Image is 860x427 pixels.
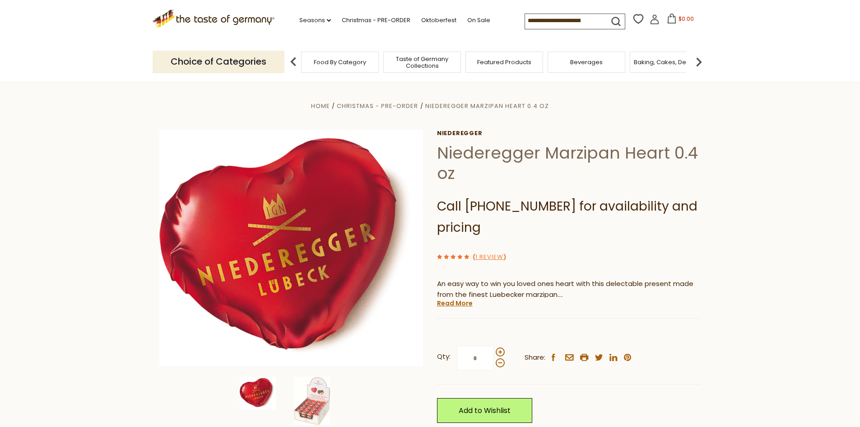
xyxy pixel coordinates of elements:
[634,59,704,66] a: Baking, Cakes, Desserts
[467,15,490,25] a: On Sale
[437,351,451,362] strong: Qty:
[661,14,700,27] button: $0.00
[311,102,330,110] a: Home
[294,377,330,426] img: Niederegger Marzipan Hearts
[437,143,701,183] h1: Niederegger Marzipan Heart 0.4 oz
[159,130,423,366] img: Almond Marzipan Heart from Germany
[473,253,506,261] span: ( )
[477,59,531,66] a: Featured Products
[386,56,458,69] a: Taste of Germany Collections
[570,59,603,66] a: Beverages
[679,15,694,23] span: $0.00
[153,51,284,73] p: Choice of Categories
[314,59,366,66] a: Food By Category
[299,15,331,25] a: Seasons
[475,253,503,262] a: 1 Review
[437,196,701,238] p: Call [PHONE_NUMBER] for availability and pricing
[437,299,473,308] a: Read More
[337,102,418,110] a: Christmas - PRE-ORDER
[525,352,545,363] span: Share:
[437,398,532,423] a: Add to Wishlist
[421,15,456,25] a: Oktoberfest
[342,15,410,25] a: Christmas - PRE-ORDER
[437,130,701,137] a: Niederegger
[457,346,494,371] input: Qty:
[240,377,276,409] img: Almond Marzipan Heart from Germany
[284,53,302,71] img: previous arrow
[437,278,701,301] p: An easy way to win you loved ones heart with this delectable present made from the finest Luebeck...
[690,53,708,71] img: next arrow
[425,102,549,110] a: Niederegger Marzipan Heart 0.4 oz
